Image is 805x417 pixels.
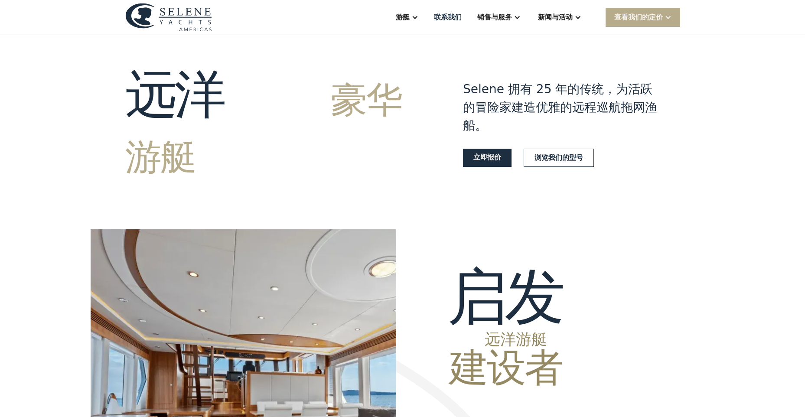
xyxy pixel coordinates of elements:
[524,149,594,167] a: 浏览我们的型号
[463,149,512,167] a: 立即报价
[421,331,562,346] span: 远洋游艇
[125,66,432,181] h1: 远洋
[125,76,402,177] span: 豪华游艇
[434,12,462,23] div: 联系我们
[477,12,512,23] div: 销售与服务
[614,12,663,23] div: 查看我们的定价
[606,8,680,26] div: 查看我们的定价
[538,12,573,23] div: 新闻与活动
[447,264,562,331] font: 启发
[396,12,410,23] div: 游艇
[463,80,662,135] div: Selene 拥有 25 年的传统，为活跃的冒险家建造优雅的远程巡航拖网渔船。
[125,3,212,31] img: 商标
[421,346,562,385] span: 建设者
